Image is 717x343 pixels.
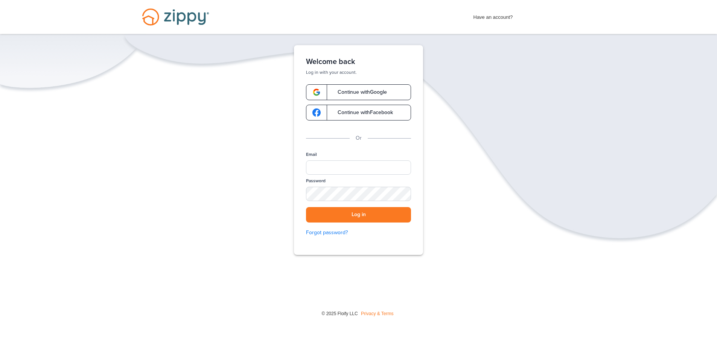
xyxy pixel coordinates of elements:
[330,110,393,115] span: Continue with Facebook
[361,311,393,316] a: Privacy & Terms
[321,311,358,316] span: © 2025 Floify LLC
[312,108,321,117] img: google-logo
[306,105,411,120] a: google-logoContinue withFacebook
[306,187,411,201] input: Password
[312,88,321,96] img: google-logo
[306,160,411,175] input: Email
[356,134,362,142] p: Or
[330,90,387,95] span: Continue with Google
[306,207,411,223] button: Log in
[306,84,411,100] a: google-logoContinue withGoogle
[306,229,411,237] a: Forgot password?
[306,178,326,184] label: Password
[306,151,317,158] label: Email
[306,57,411,66] h1: Welcome back
[306,69,411,75] p: Log in with your account.
[473,9,513,21] span: Have an account?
